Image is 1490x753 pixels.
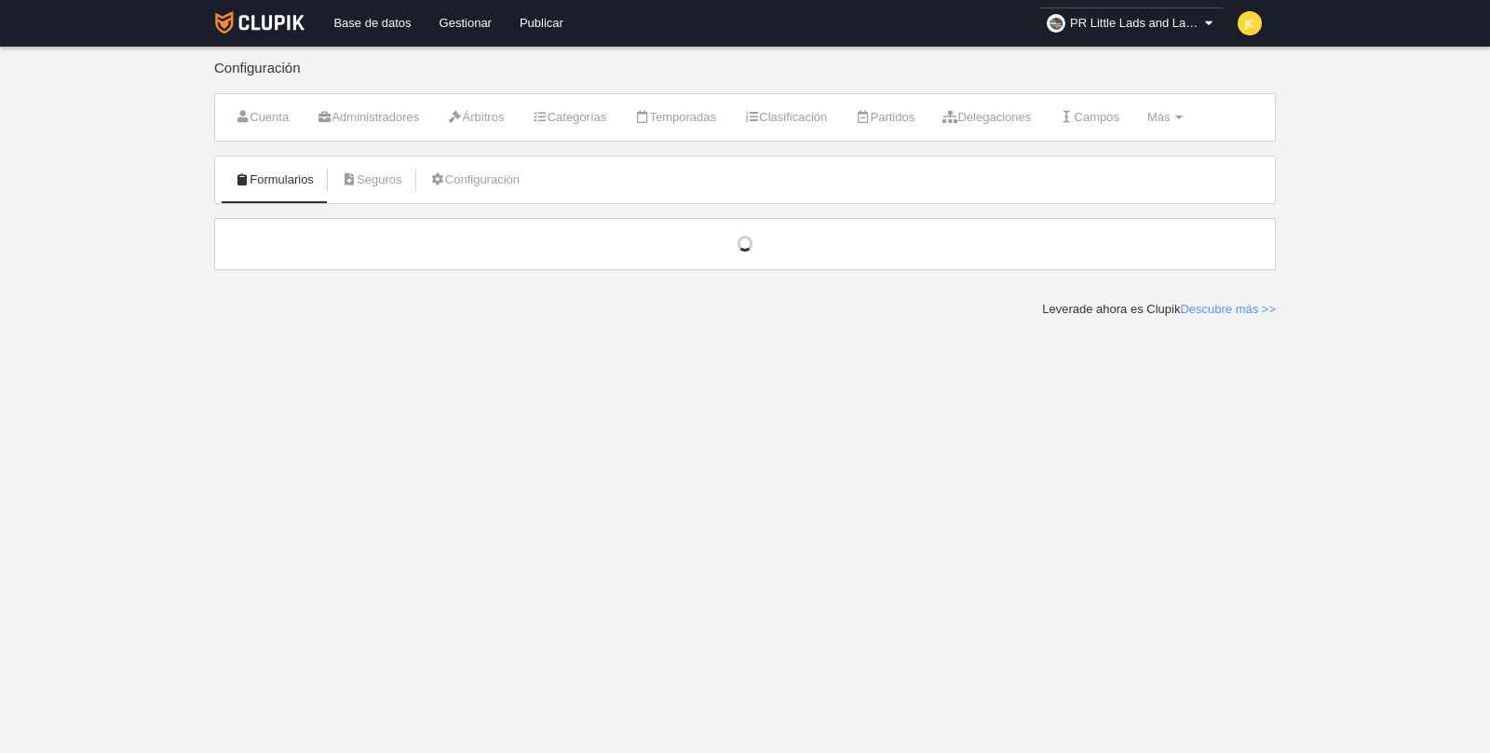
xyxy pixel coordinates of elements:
img: c2l6ZT0zMHgzMCZmcz05JnRleHQ9SkMmYmc9ZmRkODM1.png [1238,11,1262,35]
a: Partidos [845,103,925,131]
a: Formularios [224,166,324,194]
a: PR Little Lads and Lassies [1039,7,1224,39]
a: Delegaciones [932,103,1041,131]
span: PR Little Lads and Lassies [1070,14,1200,33]
a: Temporadas [624,103,726,131]
a: Categorías [521,103,616,131]
a: Clasificación [734,103,837,131]
span: Más [1147,110,1171,124]
div: Configuración [214,61,1276,93]
a: Más [1137,103,1193,131]
div: Cargando [234,236,1256,253]
a: Campos [1049,103,1130,131]
div: Leverade ahora es Clupik [1042,301,1276,318]
a: Cuenta [224,103,299,131]
a: Árbitros [437,103,514,131]
img: Oa1Nx3A3h3Wg.30x30.jpg [1047,14,1065,33]
img: Clupik [215,11,305,34]
a: Configuración [420,166,530,194]
a: Administradores [306,103,429,131]
a: Seguros [332,166,413,194]
a: Descubre más >> [1180,302,1276,316]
